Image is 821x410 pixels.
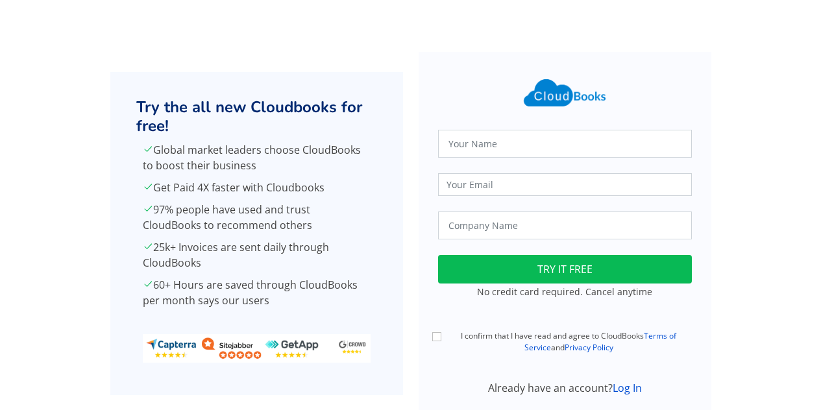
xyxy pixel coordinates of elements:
[136,98,377,136] h2: Try the all new Cloudbooks for free!
[143,180,371,195] p: Get Paid 4X faster with Cloudbooks
[438,173,692,196] input: Your Email
[446,330,692,354] label: I confirm that I have read and agree to CloudBooks and
[143,202,371,233] p: 97% people have used and trust CloudBooks to recommend others
[477,285,652,298] small: No credit card required. Cancel anytime
[143,277,371,308] p: 60+ Hours are saved through CloudBooks per month says our users
[524,330,677,353] a: Terms of Service
[438,130,692,158] input: Your Name
[438,211,692,239] input: Company Name
[143,334,371,363] img: ratings_banner.png
[143,142,371,173] p: Global market leaders choose CloudBooks to boost their business
[613,381,642,395] a: Log In
[516,71,613,114] img: Cloudbooks Logo
[143,239,371,271] p: 25k+ Invoices are sent daily through CloudBooks
[565,342,613,353] a: Privacy Policy
[438,255,692,283] button: TRY IT FREE
[430,380,700,396] div: Already have an account?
